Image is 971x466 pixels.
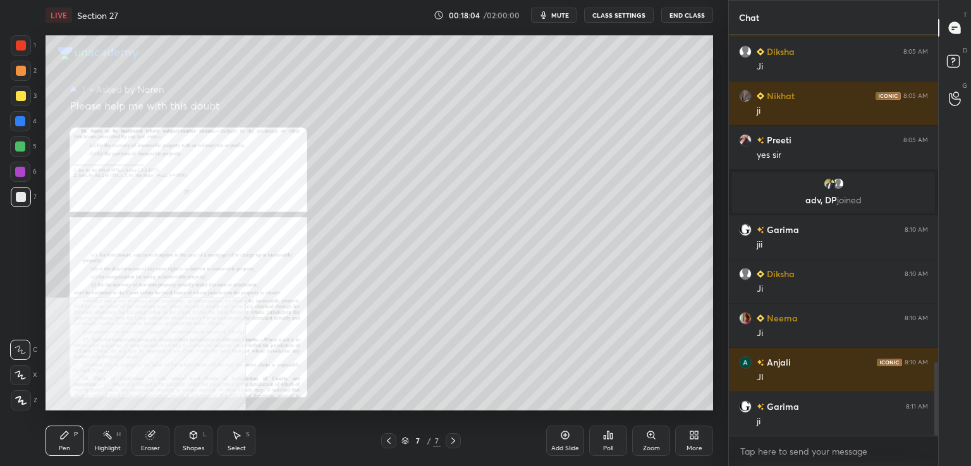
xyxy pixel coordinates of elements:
div: Pen [59,445,70,451]
div: 8:10 AM [905,314,928,322]
div: 7 [412,437,424,445]
img: 9799b6a00d594d9ea2c73f0912890dec.jpg [739,312,752,325]
img: Learner_Badge_beginner_1_8b307cf2a0.svg [757,270,764,278]
div: Ji [757,61,928,73]
span: joined [837,194,862,206]
div: / [427,437,431,445]
div: 8:11 AM [906,403,928,410]
h4: Section 27 [77,9,118,21]
div: X [10,365,37,385]
div: Ji [757,327,928,340]
img: Learner_Badge_beginner_1_8b307cf2a0.svg [757,48,764,56]
div: JI [757,371,928,384]
div: grid [729,35,938,436]
div: jii [757,239,928,251]
div: Shapes [183,445,204,451]
button: End Class [661,8,713,23]
span: mute [551,11,569,20]
div: 7 [433,435,441,446]
h6: Garima [764,223,799,236]
img: 3 [739,356,752,369]
img: default.png [739,268,752,280]
div: Highlight [95,445,121,451]
div: 8:05 AM [903,92,928,100]
div: Add Slide [551,445,579,451]
h6: Anjali [764,355,791,369]
div: 7 [11,187,37,207]
div: 5 [10,136,37,157]
div: Select [228,445,246,451]
img: a101d65c335a4167b26748aa83496d81.99222079_3 [739,400,752,413]
img: a101d65c335a4167b26748aa83496d81.99222079_3 [739,224,752,236]
div: More [687,445,702,451]
div: Zoom [643,445,660,451]
img: no-rating-badge.077c3623.svg [757,137,764,144]
div: Poll [603,445,613,451]
h6: Diksha [764,267,795,280]
h6: Nikhat [764,89,795,102]
img: default.png [832,177,845,190]
div: C [10,340,37,360]
h6: Neema [764,311,798,325]
img: default.png [739,45,752,58]
p: adv, DP [740,195,927,205]
img: no-rating-badge.077c3623.svg [757,227,764,234]
div: L [203,431,207,438]
div: LIVE [46,8,72,23]
div: 8:10 AM [905,359,928,366]
div: Z [11,390,37,410]
div: H [116,431,121,438]
img: no-rating-badge.077c3623.svg [757,359,764,366]
p: Chat [729,1,769,34]
button: mute [531,8,577,23]
img: no-rating-badge.077c3623.svg [757,403,764,410]
div: ji [757,415,928,428]
h6: Garima [764,400,799,413]
h6: Diksha [764,45,795,58]
div: ji [757,105,928,117]
div: 8:05 AM [903,48,928,56]
img: 79a9d9ec786c4f24a2d7d5a34bc200e3.jpg [739,90,752,102]
img: iconic-dark.1390631f.png [877,359,902,366]
div: 4 [10,111,37,131]
div: 2 [11,61,37,81]
img: d240ad7eb6634471a7c3941eec900319.jpg [823,177,836,190]
div: 3 [11,86,37,106]
img: iconic-dark.1390631f.png [876,92,901,100]
img: Learner_Badge_beginner_1_8b307cf2a0.svg [757,92,764,100]
div: P [74,431,78,438]
p: T [963,10,967,20]
div: 6 [10,162,37,182]
img: 47bd0b8308db4cafb133322dde33d233.jpg [739,134,752,146]
div: Ji [757,283,928,296]
div: 8:10 AM [905,226,928,234]
p: D [963,45,967,55]
h6: Preeti [764,133,791,146]
div: 8:05 AM [903,136,928,144]
div: S [246,431,250,438]
div: Eraser [141,445,160,451]
img: Learner_Badge_beginner_1_8b307cf2a0.svg [757,314,764,322]
div: 8:10 AM [905,270,928,278]
div: 1 [11,35,36,56]
p: G [962,81,967,90]
button: CLASS SETTINGS [584,8,654,23]
div: yes sir [757,149,928,162]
